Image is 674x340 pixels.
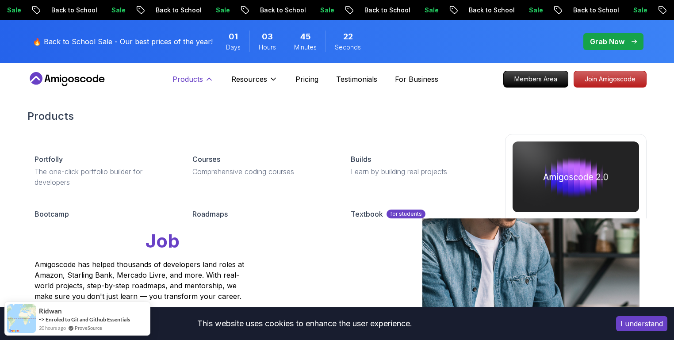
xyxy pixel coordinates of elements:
p: Portfolly [34,154,63,164]
p: Products [172,74,203,84]
a: Join Amigoscode [574,71,647,88]
a: Testimonials [336,74,377,84]
p: Resources [231,74,267,84]
p: Comprehensive coding courses [192,166,329,177]
a: Textbookfor students [344,202,494,249]
p: Sale [207,6,235,15]
p: Back to School [251,6,311,15]
span: Job [146,229,180,252]
p: Back to School [564,6,624,15]
a: ProveSource [75,325,102,331]
span: Minutes [294,43,317,52]
p: Sale [416,6,444,15]
p: Roadmaps [192,209,228,219]
img: provesource social proof notification image [7,304,36,333]
p: Back to School [356,6,416,15]
a: amigoscode 2.0Amigoscode 2.0 Out Now [505,134,647,262]
a: CoursesComprehensive coding courses [185,147,336,184]
a: For Business [395,74,438,84]
span: 20 hours ago [39,324,66,332]
p: Amigoscode has helped thousands of developers land roles at Amazon, Starling Bank, Mercado Livre,... [34,259,247,302]
a: Bootcamp [27,202,178,249]
div: This website uses cookies to enhance the user experience. [7,314,603,333]
p: Join Amigoscode [574,71,646,87]
a: Enroled to Git and Github Essentials [46,316,130,323]
span: Seconds [335,43,361,52]
span: 45 Minutes [300,31,311,43]
span: 1 Days [229,31,238,43]
p: 🔥 Back to School Sale - Our best prices of the year! [33,36,213,47]
p: Back to School [460,6,520,15]
p: Builds [351,154,371,164]
h2: Products [27,109,647,123]
p: Courses [192,154,220,164]
p: Back to School [42,6,103,15]
span: Hours [259,43,276,52]
p: Textbook [351,209,383,219]
p: Grab Now [590,36,624,47]
h2: Amigoscode 2.0 Out Now [513,216,639,226]
a: PortfollyThe one-click portfolio builder for developers [27,147,178,195]
p: Learn by building real projects [351,166,487,177]
p: Bootcamp [34,209,69,219]
p: Sale [103,6,131,15]
p: Back to School [147,6,207,15]
span: 22 Seconds [343,31,353,43]
span: Days [226,43,241,52]
span: -> [39,316,45,323]
p: for students [387,210,425,218]
a: Pricing [295,74,318,84]
a: BuildsLearn by building real projects [344,147,494,184]
p: Sale [520,6,548,15]
button: Accept cookies [616,316,667,331]
a: Members Area [503,71,568,88]
button: Products [172,74,214,92]
a: Roadmaps [185,202,336,249]
p: The one-click portfolio builder for developers [34,166,171,187]
img: amigoscode 2.0 [513,141,639,212]
button: Resources [231,74,278,92]
span: 3 Hours [262,31,273,43]
p: Sale [624,6,653,15]
p: Sale [311,6,340,15]
p: Members Area [504,71,568,87]
span: ridwan [39,307,62,315]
